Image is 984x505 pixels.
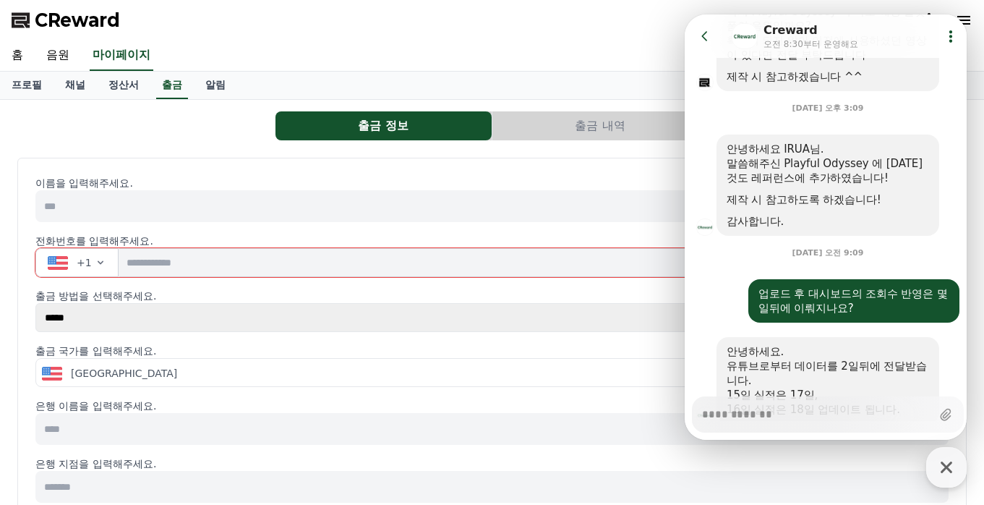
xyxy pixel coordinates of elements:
a: 채널 [54,72,97,99]
p: 이름을 입력해주세요. [35,176,949,190]
a: 출금 내역 [492,111,709,140]
iframe: Channel chat [685,14,967,440]
button: 출금 정보 [275,111,492,140]
p: 출금 방법을 선택해주세요. [35,289,949,303]
button: 출금 내역 [492,111,709,140]
p: 은행 지점을 입력해주세요. [35,457,949,471]
span: +1 [77,255,92,270]
p: 출금 국가를 입력해주세요. [35,344,949,358]
p: 전화번호를 입력해주세요. [35,234,949,248]
a: CReward [12,9,120,32]
a: 출금 [156,72,188,99]
a: 정산서 [97,72,150,99]
a: 알림 [194,72,237,99]
p: 은행 이름을 입력해주세요. [35,399,949,413]
a: 음원 [35,41,81,71]
span: [GEOGRAPHIC_DATA] [71,366,177,381]
a: 마이페이지 [90,41,153,71]
span: CReward [35,9,120,32]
